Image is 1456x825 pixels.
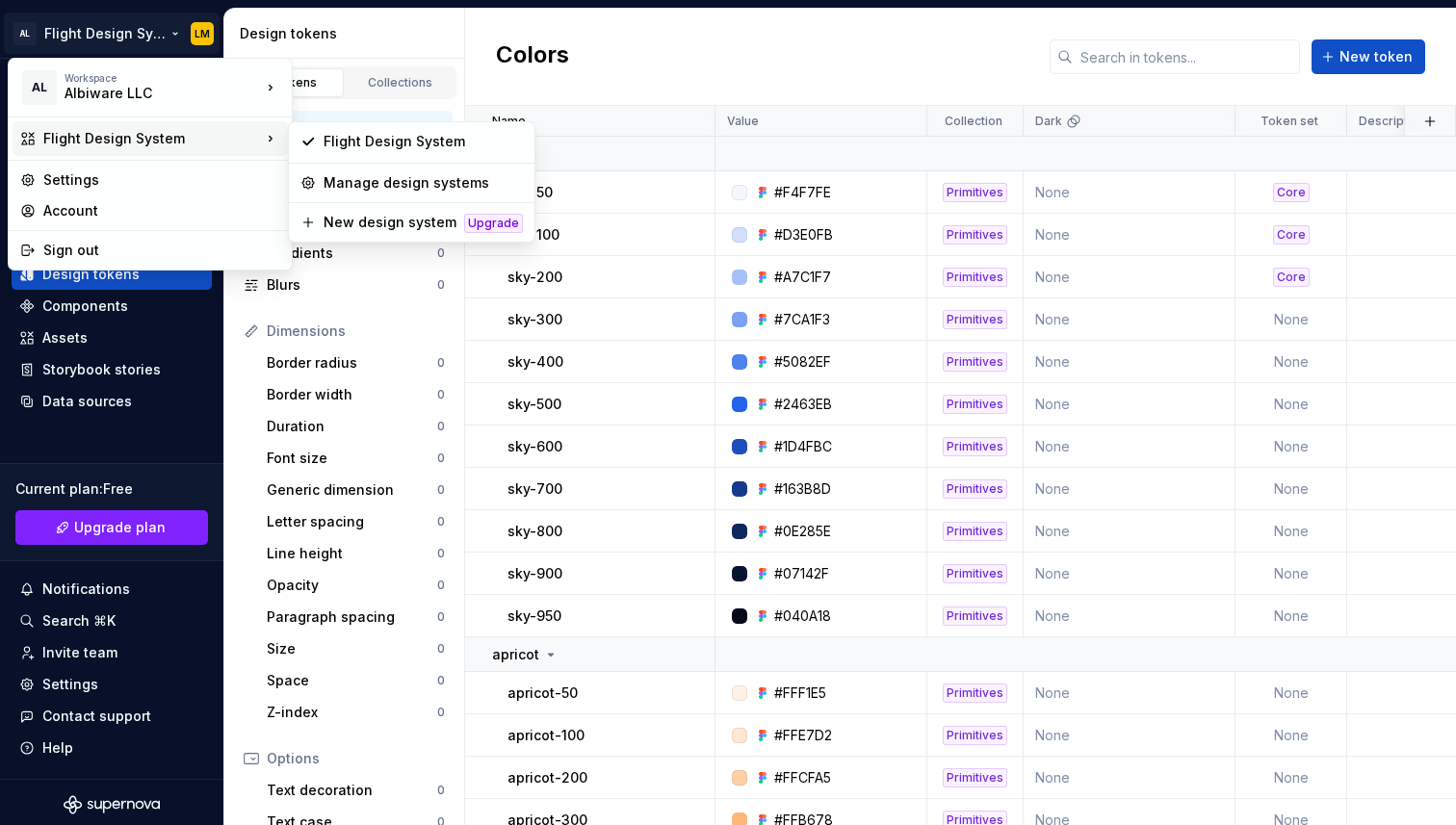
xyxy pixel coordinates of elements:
[43,241,280,260] div: Sign out
[324,213,456,232] div: New design system
[65,84,228,103] div: Albiware LLC
[464,214,523,233] div: Upgrade
[43,129,261,148] div: Flight Design System
[324,132,523,151] div: Flight Design System
[43,201,280,220] div: Account
[22,70,57,105] div: AL
[324,173,523,193] div: Manage design systems
[43,170,280,190] div: Settings
[65,72,261,84] div: Workspace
